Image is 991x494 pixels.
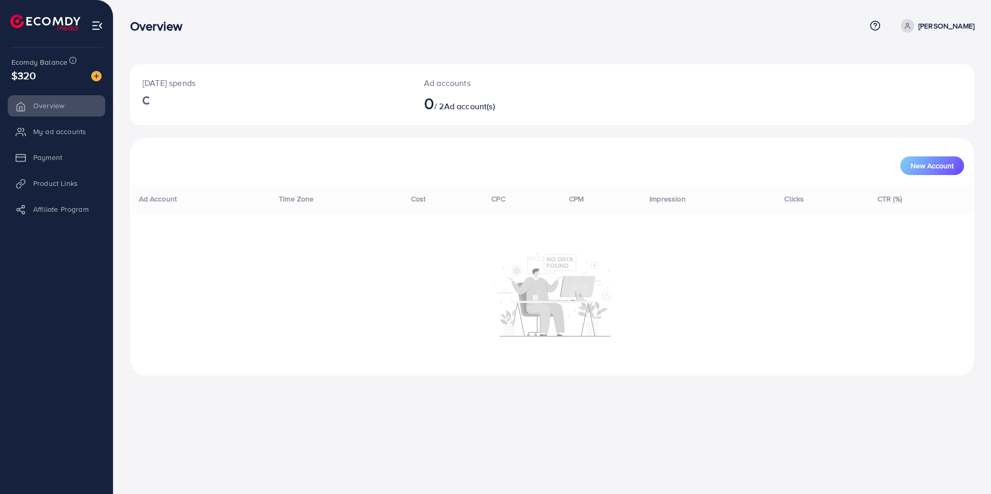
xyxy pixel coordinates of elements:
img: menu [91,20,103,32]
h2: / 2 [424,93,610,113]
h3: Overview [130,19,191,34]
img: logo [10,14,80,31]
img: image [91,71,102,81]
p: Ad accounts [424,77,610,89]
p: [PERSON_NAME] [918,20,974,32]
span: $320 [11,68,36,83]
span: New Account [911,162,954,169]
span: Ad account(s) [444,100,495,112]
p: [DATE] spends [143,77,399,89]
span: Ecomdy Balance [11,57,67,67]
button: New Account [900,156,964,175]
span: 0 [424,91,434,115]
a: [PERSON_NAME] [897,19,974,33]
